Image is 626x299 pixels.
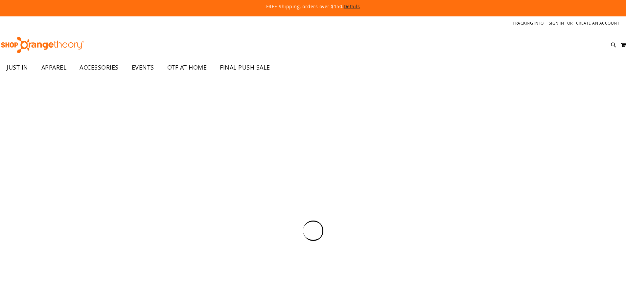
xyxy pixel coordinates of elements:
a: Create an Account [576,20,620,26]
a: Tracking Info [513,20,544,26]
span: APPAREL [41,60,67,75]
span: OTF AT HOME [167,60,207,75]
a: EVENTS [125,60,161,75]
span: FINAL PUSH SALE [220,60,270,75]
a: APPAREL [35,60,73,75]
a: Sign In [549,20,564,26]
span: EVENTS [132,60,154,75]
a: FINAL PUSH SALE [213,60,277,75]
a: Details [344,3,360,10]
a: ACCESSORIES [73,60,125,75]
a: OTF AT HOME [161,60,214,75]
span: JUST IN [7,60,28,75]
span: ACCESSORIES [80,60,119,75]
p: FREE Shipping, orders over $150. [116,3,510,10]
